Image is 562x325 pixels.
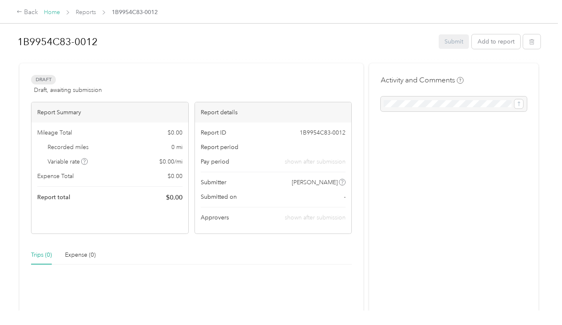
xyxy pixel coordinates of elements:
[159,157,183,166] span: $ 0.00 / mi
[344,193,346,201] span: -
[31,250,52,260] div: Trips (0)
[285,157,346,166] span: shown after submission
[516,279,562,325] iframe: Everlance-gr Chat Button Frame
[34,86,102,94] span: Draft, awaiting submission
[201,213,229,222] span: Approvers
[37,172,74,181] span: Expense Total
[31,102,188,123] div: Report Summary
[48,143,89,152] span: Recorded miles
[44,9,60,16] a: Home
[201,128,226,137] span: Report ID
[48,157,88,166] span: Variable rate
[168,128,183,137] span: $ 0.00
[65,250,96,260] div: Expense (0)
[17,7,38,17] div: Back
[112,8,158,17] span: 1B9954C83-0012
[472,34,520,49] button: Add to report
[285,214,346,221] span: shown after submission
[37,193,70,202] span: Report total
[201,193,237,201] span: Submitted on
[168,172,183,181] span: $ 0.00
[201,178,226,187] span: Submitter
[166,193,183,202] span: $ 0.00
[31,75,56,84] span: Draft
[195,102,352,123] div: Report details
[171,143,183,152] span: 0 mi
[37,128,72,137] span: Mileage Total
[300,128,346,137] span: 1B9954C83-0012
[381,75,464,85] h4: Activity and Comments
[201,143,238,152] span: Report period
[292,178,338,187] span: [PERSON_NAME]
[76,9,96,16] a: Reports
[201,157,229,166] span: Pay period
[17,32,433,52] h1: 1B9954C83-0012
